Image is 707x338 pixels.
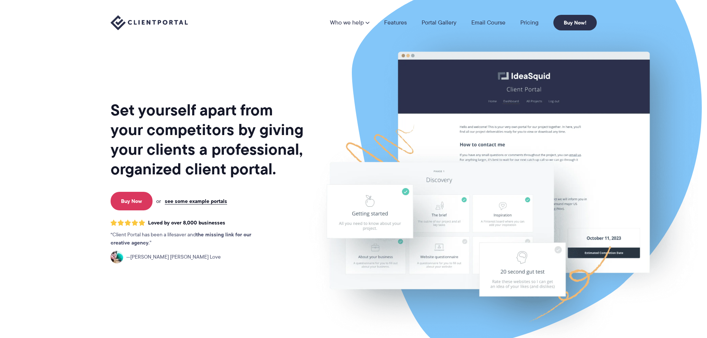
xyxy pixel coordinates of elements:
strong: the missing link for our creative agency [111,230,251,247]
a: see some example portals [165,198,227,204]
span: [PERSON_NAME] [PERSON_NAME] Love [126,253,221,261]
a: Email Course [471,20,505,26]
a: Features [384,20,407,26]
a: Buy Now [111,192,153,210]
a: Pricing [520,20,539,26]
h1: Set yourself apart from your competitors by giving your clients a professional, organized client ... [111,100,305,179]
span: or [156,198,161,204]
a: Portal Gallery [422,20,456,26]
a: Buy Now! [553,15,597,30]
a: Who we help [330,20,369,26]
p: Client Portal has been a lifesaver and . [111,231,266,247]
span: Loved by over 8,000 businesses [148,220,225,226]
